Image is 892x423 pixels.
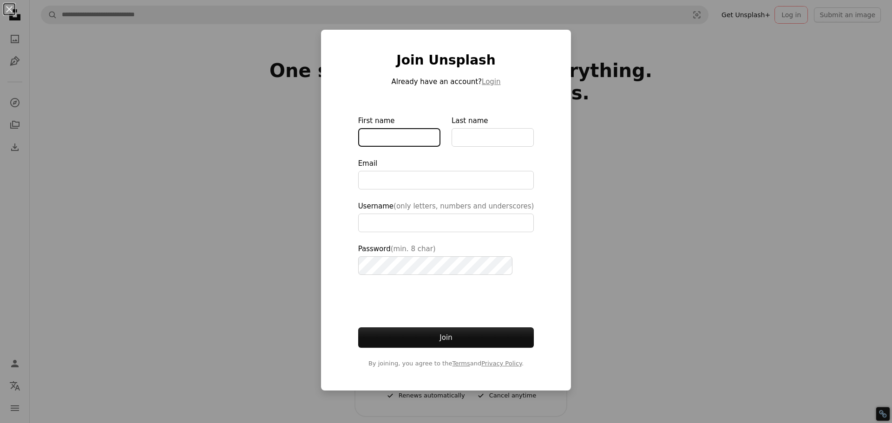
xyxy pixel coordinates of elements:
[358,243,534,275] label: Password
[358,327,534,348] button: Join
[452,360,470,367] a: Terms
[358,52,534,69] h1: Join Unsplash
[452,128,534,147] input: Last name
[358,158,534,189] label: Email
[358,115,440,147] label: First name
[452,115,534,147] label: Last name
[358,201,534,232] label: Username
[358,256,512,275] input: Password(min. 8 char)
[481,360,522,367] a: Privacy Policy
[358,128,440,147] input: First name
[358,76,534,87] p: Already have an account?
[358,214,534,232] input: Username(only letters, numbers and underscores)
[358,171,534,189] input: Email
[358,359,534,368] span: By joining, you agree to the and .
[394,202,534,210] span: (only letters, numbers and underscores)
[391,245,436,253] span: (min. 8 char)
[482,76,500,87] button: Login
